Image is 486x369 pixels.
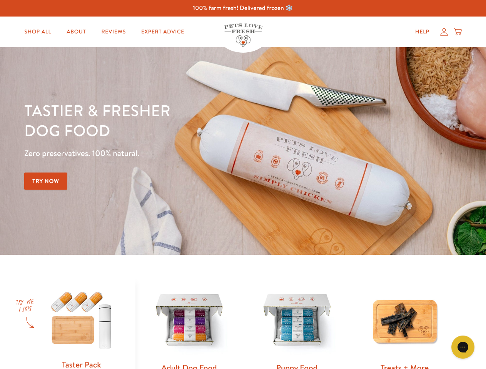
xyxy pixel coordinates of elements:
[24,173,67,190] a: Try Now
[409,24,436,40] a: Help
[135,24,190,40] a: Expert Advice
[18,24,57,40] a: Shop All
[448,333,478,361] iframe: Gorgias live chat messenger
[24,146,316,160] p: Zero preservatives. 100% natural.
[60,24,92,40] a: About
[24,100,316,140] h1: Tastier & fresher dog food
[95,24,132,40] a: Reviews
[224,23,262,47] img: Pets Love Fresh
